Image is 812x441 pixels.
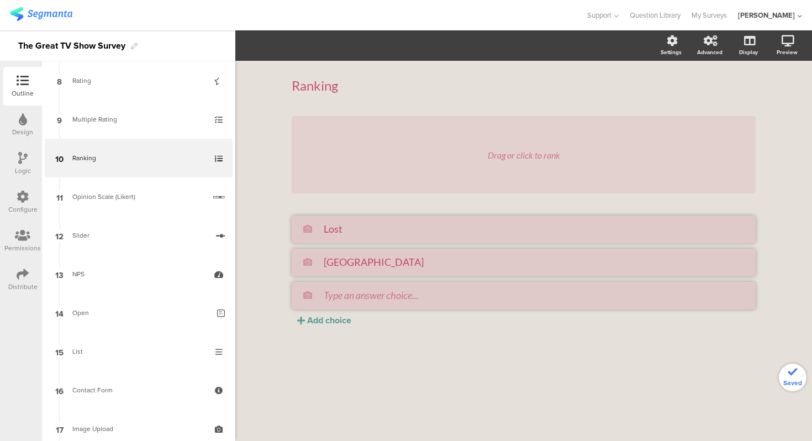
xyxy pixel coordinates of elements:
span: 10 [55,152,64,164]
span: 12 [55,229,64,242]
div: Design [12,127,33,137]
a: 16 Contact Form [45,371,233,410]
div: Open [72,307,209,318]
div: Configure [8,204,38,214]
button: Add choice [297,314,351,327]
div: Drag or click to rank [488,150,560,160]
div: Logic [15,166,31,176]
div: Display [739,48,758,56]
div: Rating [72,75,204,86]
a: 9 Multiple Rating [45,100,233,139]
span: 11 [56,191,63,203]
div: Multiple Rating [72,114,204,125]
div: Preview [777,48,798,56]
div: NPS [72,269,204,280]
div: [PERSON_NAME] [738,10,795,20]
a: 13 NPS [45,255,233,293]
span: 9 [57,113,62,125]
div: The Great TV Show Survey [18,37,125,55]
div: Slider [72,230,208,241]
span: Saved [783,378,802,388]
a: 14 Open [45,293,233,332]
div: Distribute [8,282,38,292]
span: Support [587,10,611,20]
div: Advanced [697,48,723,56]
span: 14 [55,307,64,319]
a: 12 Slider [45,216,233,255]
span: 16 [55,384,64,396]
img: segmanta logo [10,7,72,21]
span: 17 [56,423,64,435]
div: List [72,346,204,357]
span: 13 [55,268,64,280]
a: 8 Rating [45,61,233,100]
div: Opinion Scale (Likert) [72,191,205,202]
div: Image Upload [72,423,204,434]
div: Outline [12,88,34,98]
span: 15 [55,345,64,358]
div: Settings [661,48,682,56]
a: 15 List [45,332,233,371]
div: Ranking [72,153,204,164]
p: Ranking [292,77,756,94]
a: 11 Opinion Scale (Likert) [45,177,233,216]
div: Contact Form [72,385,204,396]
a: 10 Ranking [45,139,233,177]
span: 8 [57,75,62,87]
div: Permissions [4,243,41,253]
div: Add choice [307,314,351,327]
